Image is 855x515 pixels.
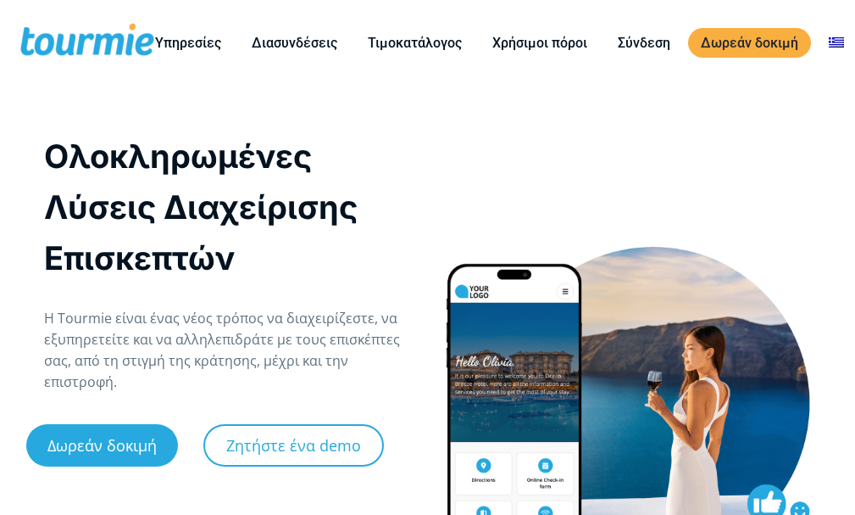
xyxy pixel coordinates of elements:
a: Σύνδεση [605,32,683,53]
a: Ζητήστε ένα demo [203,424,384,467]
a: Δωρεάν δοκιμή [26,424,178,467]
a: Διασυνδέσεις [239,32,350,53]
a: Υπηρεσίες [142,32,234,53]
a: Τιμοκατάλογος [355,32,475,53]
a: Χρήσιμοι πόροι [480,32,600,53]
a: Δωρεάν δοκιμή [688,28,811,58]
h1: Ολοκληρωμένες Λύσεις Διαχείρισης Επισκεπτών [44,131,410,283]
p: Η Tourmie είναι ένας νέος τρόπος να διαχειρίζεστε, να εξυπηρετείτε και να αλληλεπιδράτε με τους ε... [44,308,410,393]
